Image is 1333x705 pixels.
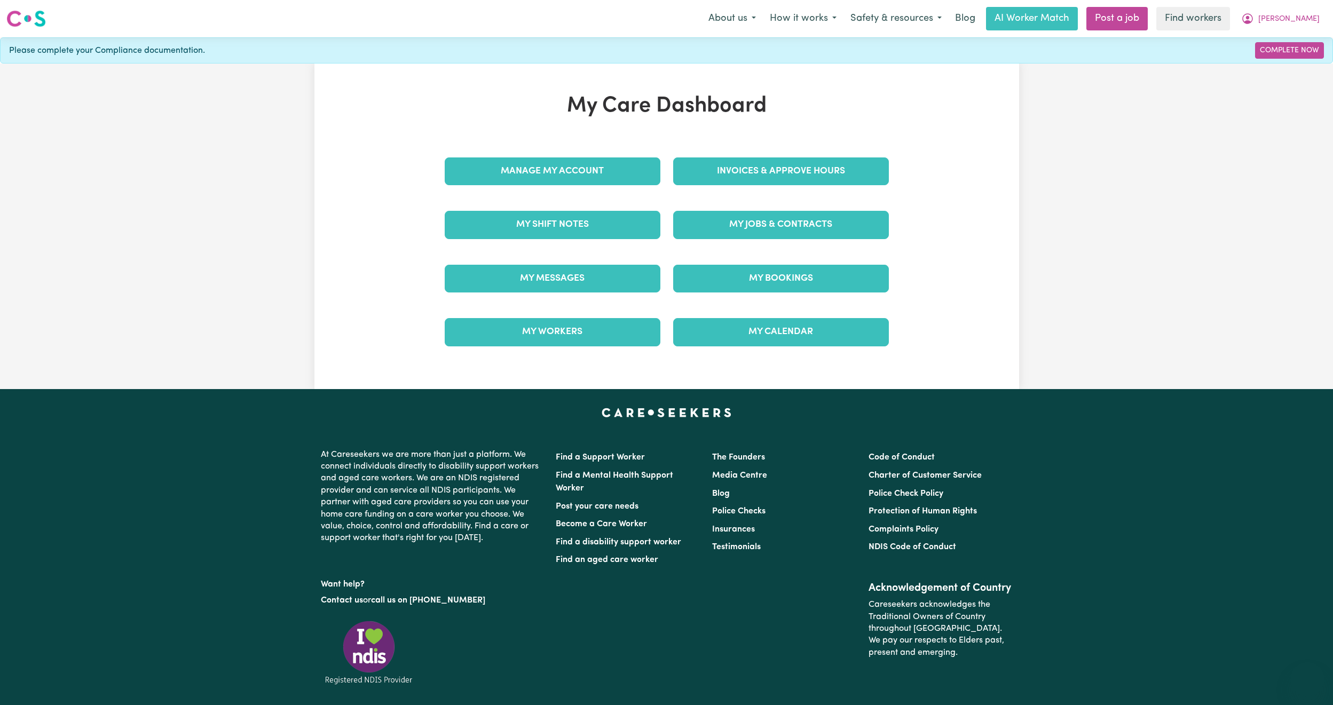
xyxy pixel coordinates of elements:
[949,7,982,30] a: Blog
[6,6,46,31] a: Careseekers logo
[1156,7,1230,30] a: Find workers
[445,211,660,239] a: My Shift Notes
[556,520,647,528] a: Become a Care Worker
[321,574,543,590] p: Want help?
[438,93,895,119] h1: My Care Dashboard
[556,502,638,511] a: Post your care needs
[673,211,889,239] a: My Jobs & Contracts
[602,408,731,417] a: Careseekers home page
[1086,7,1148,30] a: Post a job
[869,489,943,498] a: Police Check Policy
[321,445,543,549] p: At Careseekers we are more than just a platform. We connect individuals directly to disability su...
[321,596,363,605] a: Contact us
[712,453,765,462] a: The Founders
[556,538,681,546] a: Find a disability support worker
[673,318,889,346] a: My Calendar
[869,525,938,534] a: Complaints Policy
[712,543,761,551] a: Testimonials
[869,595,1012,663] p: Careseekers acknowledges the Traditional Owners of Country throughout [GEOGRAPHIC_DATA]. We pay o...
[445,318,660,346] a: My Workers
[556,556,658,564] a: Find an aged care worker
[869,471,982,480] a: Charter of Customer Service
[869,453,935,462] a: Code of Conduct
[6,9,46,28] img: Careseekers logo
[712,507,766,516] a: Police Checks
[9,44,205,57] span: Please complete your Compliance documentation.
[712,525,755,534] a: Insurances
[673,265,889,292] a: My Bookings
[1258,13,1320,25] span: [PERSON_NAME]
[712,471,767,480] a: Media Centre
[1255,42,1324,59] a: Complete Now
[445,157,660,185] a: Manage My Account
[869,543,956,551] a: NDIS Code of Conduct
[1234,7,1327,30] button: My Account
[712,489,730,498] a: Blog
[556,471,673,493] a: Find a Mental Health Support Worker
[371,596,485,605] a: call us on [PHONE_NUMBER]
[701,7,763,30] button: About us
[321,590,543,611] p: or
[445,265,660,292] a: My Messages
[673,157,889,185] a: Invoices & Approve Hours
[1290,662,1324,696] iframe: Button to launch messaging window, conversation in progress
[869,507,977,516] a: Protection of Human Rights
[843,7,949,30] button: Safety & resources
[763,7,843,30] button: How it works
[321,619,417,686] img: Registered NDIS provider
[986,7,1078,30] a: AI Worker Match
[869,582,1012,595] h2: Acknowledgement of Country
[556,453,645,462] a: Find a Support Worker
